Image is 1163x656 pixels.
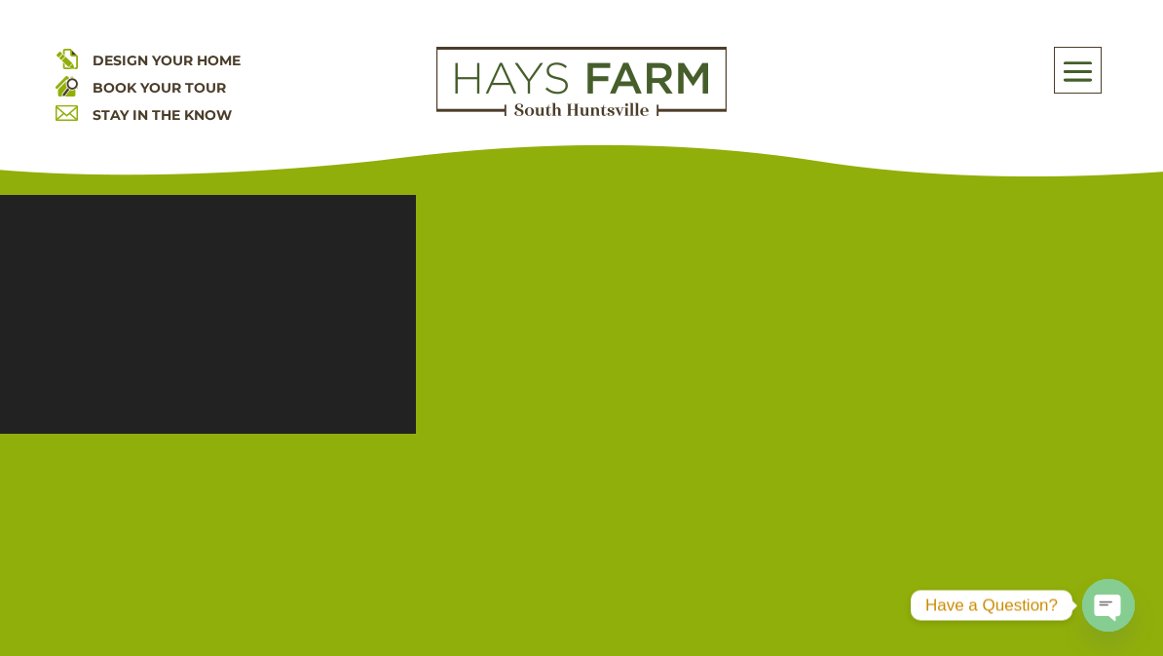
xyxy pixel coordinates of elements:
img: book your home tour [56,74,78,96]
a: DESIGN YOUR HOME [93,52,241,69]
a: BOOK YOUR TOUR [93,79,226,96]
a: hays farm homes huntsville development [436,103,727,121]
img: Logo [436,47,727,117]
a: STAY IN THE KNOW [93,106,232,124]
